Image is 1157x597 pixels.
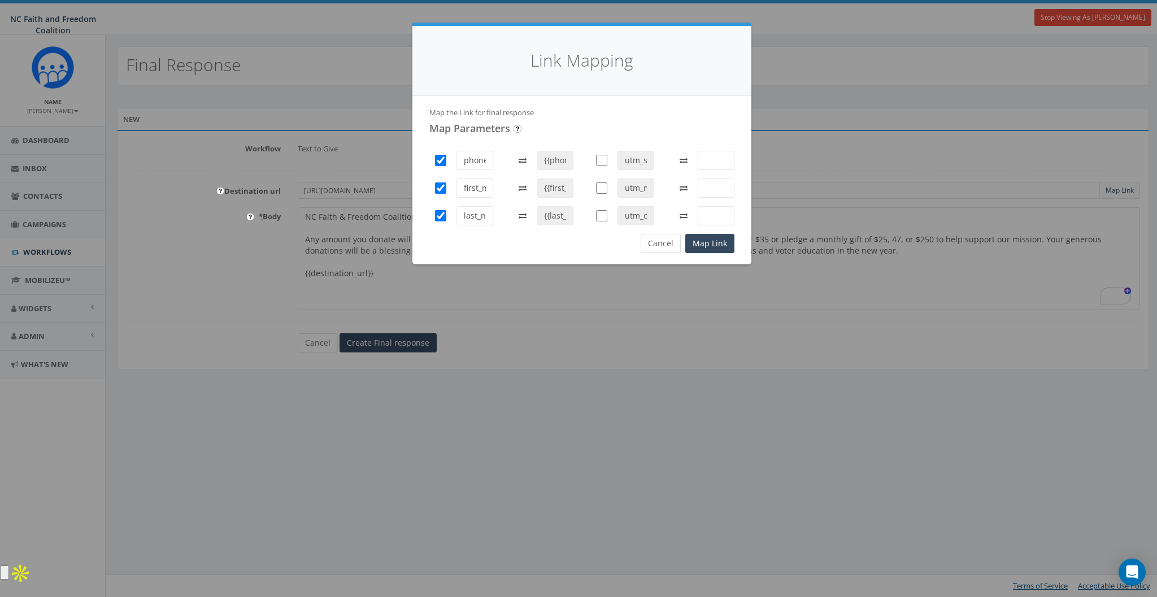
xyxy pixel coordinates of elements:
[216,187,224,195] input: Submit
[514,125,521,133] input: Submit
[246,213,254,221] input: Submit
[1119,559,1146,586] div: Open Intercom Messenger
[429,49,734,73] h4: Link Mapping
[429,123,734,134] h4: Map Parameters
[9,562,32,585] img: Apollo
[685,234,734,253] button: Map Link
[641,234,681,253] button: Cancel
[429,107,734,118] p: Map the Link for final response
